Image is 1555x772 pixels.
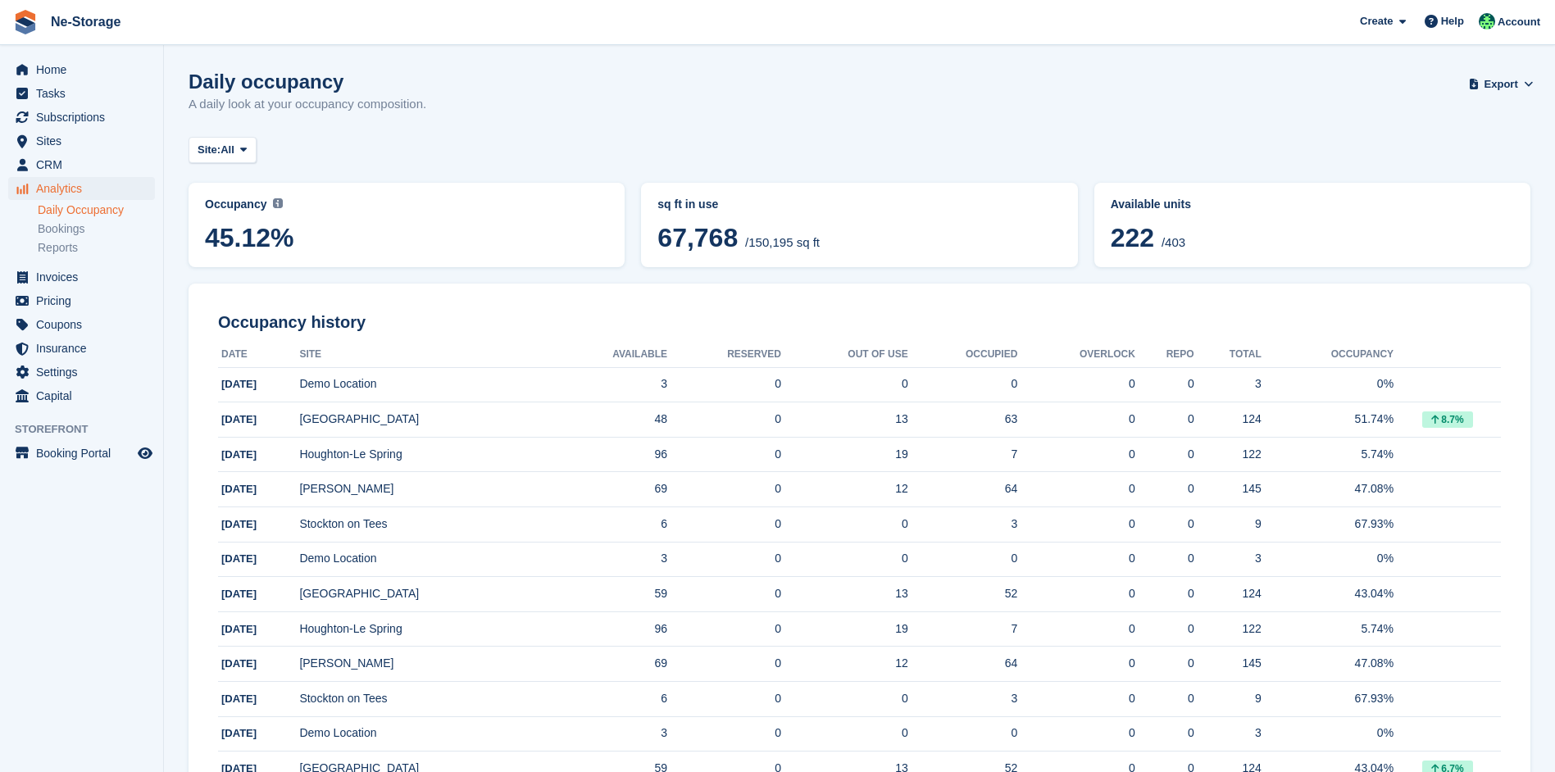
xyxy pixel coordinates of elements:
abbr: Current percentage of sq ft occupied [205,196,608,213]
span: Analytics [36,177,134,200]
td: 0 [667,437,781,472]
th: Repo [1135,342,1194,368]
td: 0 [781,716,908,752]
div: 3 [908,690,1018,707]
th: Total [1194,342,1262,368]
th: Available [552,342,667,368]
span: [DATE] [221,552,257,565]
th: Site [299,342,552,368]
td: 0 [667,611,781,647]
td: 96 [552,437,667,472]
div: 0 [1135,585,1194,602]
div: 0 [908,550,1018,567]
td: 145 [1194,647,1262,682]
td: 6 [552,507,667,543]
div: 0 [1135,515,1194,533]
td: 3 [552,542,667,577]
span: Site: [198,142,221,158]
td: 0 [667,402,781,438]
span: Booking Portal [36,442,134,465]
span: Coupons [36,313,134,336]
td: 69 [552,472,667,507]
td: Demo Location [299,542,552,577]
th: Reserved [667,342,781,368]
td: 145 [1194,472,1262,507]
span: Pricing [36,289,134,312]
p: A daily look at your occupancy composition. [189,95,426,114]
div: 7 [908,446,1018,463]
td: 0 [667,542,781,577]
td: 47.08% [1262,472,1394,507]
div: 0 [1017,550,1135,567]
td: 9 [1194,507,1262,543]
td: 0% [1262,716,1394,752]
th: Occupied [908,342,1018,368]
a: Bookings [38,221,155,237]
div: 0 [1135,480,1194,497]
span: [DATE] [221,588,257,600]
div: 64 [908,655,1018,672]
td: 122 [1194,437,1262,472]
div: 0 [908,724,1018,742]
span: Help [1441,13,1464,30]
a: Ne-Storage [44,8,127,35]
a: menu [8,129,155,152]
th: Occupancy [1262,342,1394,368]
span: [DATE] [221,483,257,495]
td: Demo Location [299,367,552,402]
span: Invoices [36,266,134,288]
span: /150,195 sq ft [745,235,820,249]
td: 0 [667,682,781,717]
span: [DATE] [221,693,257,705]
div: 0 [1017,446,1135,463]
a: menu [8,266,155,288]
td: 0 [667,647,781,682]
span: Capital [36,384,134,407]
td: [PERSON_NAME] [299,472,552,507]
td: 67.93% [1262,682,1394,717]
td: 0 [667,507,781,543]
h2: Occupancy history [218,313,1501,332]
td: 59 [552,577,667,612]
a: Preview store [135,443,155,463]
td: 9 [1194,682,1262,717]
a: menu [8,289,155,312]
div: 52 [908,585,1018,602]
td: 0 [667,716,781,752]
span: [DATE] [221,413,257,425]
span: [DATE] [221,518,257,530]
td: 12 [781,647,908,682]
div: 7 [908,620,1018,638]
td: [GEOGRAPHIC_DATA] [299,402,552,438]
td: 67.93% [1262,507,1394,543]
td: Demo Location [299,716,552,752]
td: 3 [1194,716,1262,752]
td: Stockton on Tees [299,682,552,717]
div: 0 [1017,585,1135,602]
span: Occupancy [205,198,266,211]
div: 0 [1135,655,1194,672]
span: Tasks [36,82,134,105]
a: menu [8,106,155,129]
span: Account [1498,14,1540,30]
span: Subscriptions [36,106,134,129]
td: [PERSON_NAME] [299,647,552,682]
th: Date [218,342,299,368]
a: menu [8,361,155,384]
span: Export [1485,76,1518,93]
button: Site: All [189,137,257,164]
td: 96 [552,611,667,647]
td: 124 [1194,577,1262,612]
div: 0 [1135,375,1194,393]
span: 67,768 [657,223,738,252]
img: icon-info-grey-7440780725fd019a000dd9b08b2336e03edf1995a4989e88bcd33f0948082b44.svg [273,198,283,208]
td: 5.74% [1262,611,1394,647]
td: 3 [1194,367,1262,402]
span: Home [36,58,134,81]
td: 19 [781,437,908,472]
abbr: Current percentage of units occupied or overlocked [1111,196,1514,213]
td: [GEOGRAPHIC_DATA] [299,577,552,612]
td: 0 [667,472,781,507]
div: 0 [1135,620,1194,638]
a: menu [8,337,155,360]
